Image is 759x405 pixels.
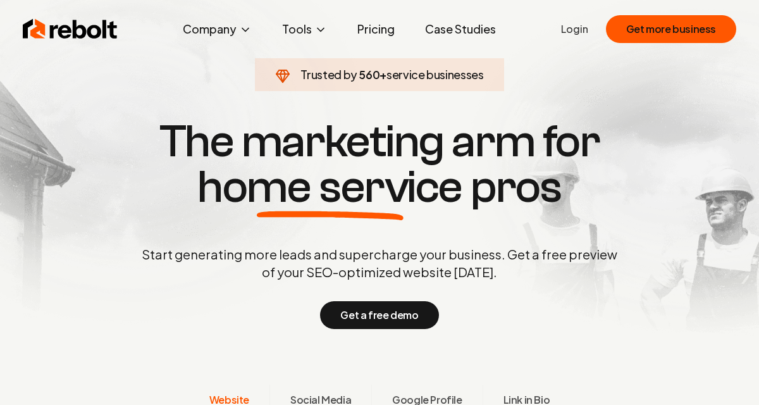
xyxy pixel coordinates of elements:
p: Start generating more leads and supercharge your business. Get a free preview of your SEO-optimiz... [139,246,620,281]
a: Pricing [347,16,405,42]
button: Get more business [606,15,736,43]
a: Login [561,22,588,37]
button: Tools [272,16,337,42]
img: Rebolt Logo [23,16,118,42]
span: home service [197,165,462,210]
span: 560 [359,66,379,84]
span: Trusted by [300,67,357,82]
button: Company [173,16,262,42]
span: service businesses [386,67,484,82]
a: Case Studies [415,16,506,42]
span: + [379,67,386,82]
button: Get a free demo [320,301,438,329]
h1: The marketing arm for pros [76,119,683,210]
